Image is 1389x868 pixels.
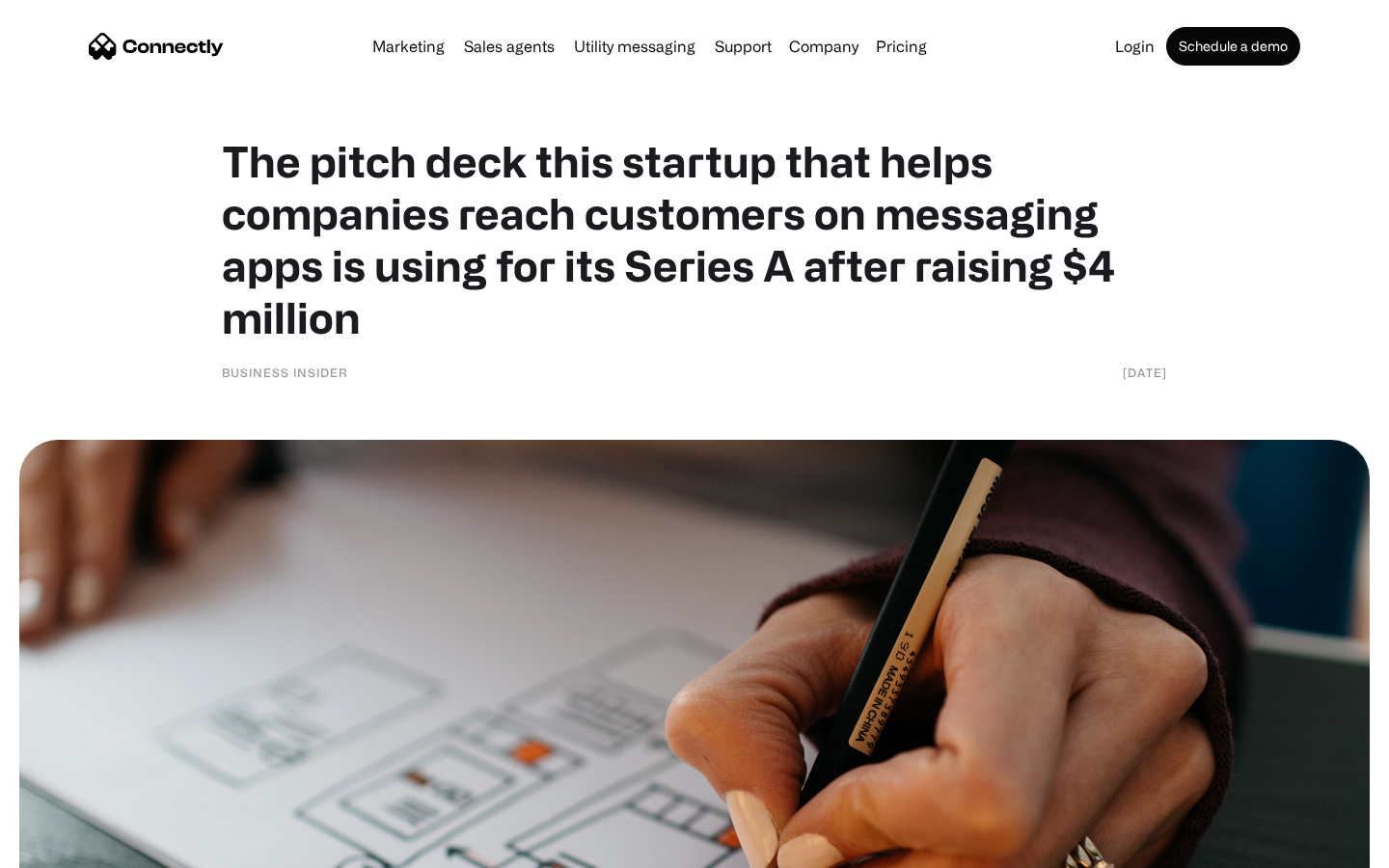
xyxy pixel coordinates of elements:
[456,39,562,54] a: Sales agents
[222,135,1167,343] h1: The pitch deck this startup that helps companies reach customers on messaging apps is using for i...
[1166,27,1300,66] a: Schedule a demo
[19,834,116,861] aside: Language selected: English
[789,33,858,60] div: Company
[89,32,224,61] a: home
[1107,39,1162,54] a: Login
[39,834,116,861] ul: Language list
[566,39,703,54] a: Utility messaging
[365,39,452,54] a: Marketing
[868,39,935,54] a: Pricing
[222,363,348,382] div: Business Insider
[783,33,864,60] div: Company
[1123,363,1167,382] div: [DATE]
[707,39,779,54] a: Support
